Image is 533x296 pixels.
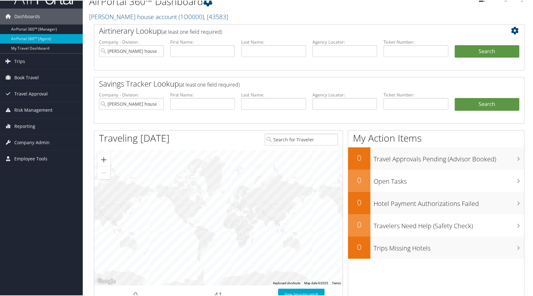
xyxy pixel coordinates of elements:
label: Agency Locator: [312,38,377,45]
h2: Airtinerary Lookup [99,25,483,36]
h2: Savings Tracker Lookup [99,78,483,88]
label: First Name: [170,38,235,45]
span: Map data ©2025 [304,281,328,284]
label: Agency Locator: [312,91,377,97]
button: Zoom out [97,166,110,179]
span: Reporting [14,118,35,134]
label: Ticket Number: [383,38,448,45]
a: 0Travelers Need Help (Safety Check) [348,214,524,236]
input: search accounts [99,97,164,109]
label: Company - Division: [99,91,164,97]
a: [PERSON_NAME] house account [89,12,228,20]
h2: 0 [348,174,370,185]
span: , [ 43583 ] [204,12,228,20]
a: 0Hotel Payment Authorizations Failed [348,191,524,214]
a: 0Open Tasks [348,169,524,191]
span: Book Travel [14,69,39,85]
button: Zoom in [97,153,110,166]
h2: 0 [348,219,370,229]
label: Company - Division: [99,38,164,45]
label: Last Name: [241,38,306,45]
a: 0Trips Missing Hotels [348,236,524,258]
img: Google [96,277,117,285]
span: Company Admin [14,134,50,150]
span: (at least one field required) [179,81,240,88]
a: Open this area in Google Maps (opens a new window) [96,277,117,285]
h3: Travelers Need Help (Safety Check) [374,218,524,230]
h3: Trips Missing Hotels [374,240,524,252]
span: Trips [14,53,25,69]
h3: Open Tasks [374,173,524,185]
span: (at least one field required) [161,28,222,35]
span: Travel Approval [14,85,48,101]
h3: Travel Approvals Pending (Advisor Booked) [374,151,524,163]
h1: Traveling [DATE] [99,131,170,144]
button: Keyboard shortcuts [273,280,300,285]
a: Terms (opens in new tab) [332,281,341,284]
input: Search for Traveler [265,133,338,145]
h2: 0 [348,196,370,207]
h1: My Action Items [348,131,524,144]
label: Ticket Number: [383,91,448,97]
label: Last Name: [241,91,306,97]
label: First Name: [170,91,235,97]
h2: 0 [348,152,370,163]
a: Search [455,97,520,110]
span: Risk Management [14,102,53,117]
span: Dashboards [14,8,40,24]
span: ( 1O0000 ) [179,12,204,20]
h2: 0 [348,241,370,252]
button: Search [455,45,520,57]
span: Employee Tools [14,150,47,166]
h3: Hotel Payment Authorizations Failed [374,195,524,208]
a: 0Travel Approvals Pending (Advisor Booked) [348,147,524,169]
